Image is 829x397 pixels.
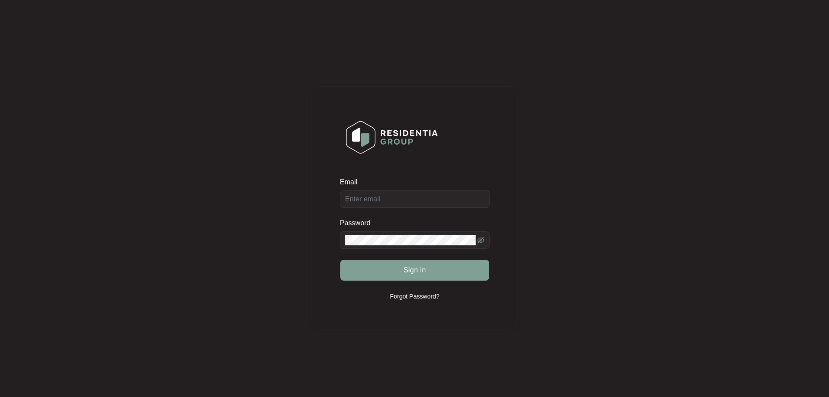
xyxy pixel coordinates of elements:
[390,292,440,301] p: Forgot Password?
[340,219,377,227] label: Password
[403,265,426,275] span: Sign in
[340,260,489,281] button: Sign in
[340,115,443,159] img: Login Logo
[340,178,363,187] label: Email
[477,237,484,244] span: eye-invisible
[340,190,490,208] input: Email
[345,235,476,245] input: Password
